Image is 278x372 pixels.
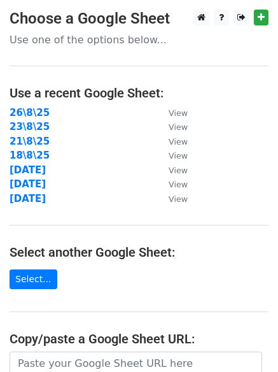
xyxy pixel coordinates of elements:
a: View [156,164,188,176]
a: View [156,121,188,132]
small: View [169,166,188,175]
small: View [169,137,188,147]
a: [DATE] [10,164,46,176]
h3: Choose a Google Sheet [10,10,268,28]
small: View [169,151,188,161]
small: View [169,180,188,189]
a: View [156,107,188,118]
small: View [169,108,188,118]
a: Select... [10,269,57,289]
a: [DATE] [10,178,46,190]
a: View [156,178,188,190]
a: 23\8\25 [10,121,50,132]
a: 26\8\25 [10,107,50,118]
a: 18\8\25 [10,150,50,161]
small: View [169,194,188,204]
h4: Select another Google Sheet: [10,245,268,260]
iframe: Chat Widget [214,311,278,372]
a: View [156,193,188,204]
a: View [156,136,188,147]
a: 21\8\25 [10,136,50,147]
h4: Copy/paste a Google Sheet URL: [10,331,268,347]
a: [DATE] [10,193,46,204]
h4: Use a recent Google Sheet: [10,85,268,101]
a: View [156,150,188,161]
p: Use one of the options below... [10,33,268,46]
small: View [169,122,188,132]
